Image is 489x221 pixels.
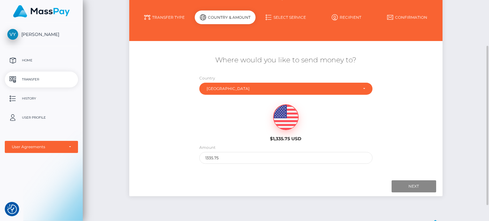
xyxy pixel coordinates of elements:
a: User Profile [5,110,78,126]
a: Country & Amount [195,12,256,28]
label: Amount [199,145,216,150]
a: Select Service [256,12,316,23]
img: MassPay [13,5,70,17]
h6: $1,335.75 USD [247,136,324,142]
span: [PERSON_NAME] [5,31,78,37]
input: Next [392,180,436,192]
h5: Where would you like to send money to? [134,55,437,65]
button: Ukraine [199,83,372,95]
p: Home [7,56,75,65]
div: [GEOGRAPHIC_DATA] [207,86,358,91]
div: Country & Amount [195,10,256,24]
a: Transfer [5,72,78,87]
a: Transfer Type [134,12,195,23]
div: User Agreements [12,144,64,149]
img: USD.png [273,105,298,130]
a: Recipient [316,12,377,23]
p: User Profile [7,113,75,122]
input: Amount to send in USD (Maximum: 1335.75) [199,152,372,164]
a: Confirmation [377,12,438,23]
a: Home [5,52,78,68]
label: Country [199,75,215,81]
button: Consent Preferences [7,204,17,214]
p: History [7,94,75,103]
img: Revisit consent button [7,204,17,214]
a: History [5,91,78,107]
p: Transfer [7,75,75,84]
button: User Agreements [5,141,78,153]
